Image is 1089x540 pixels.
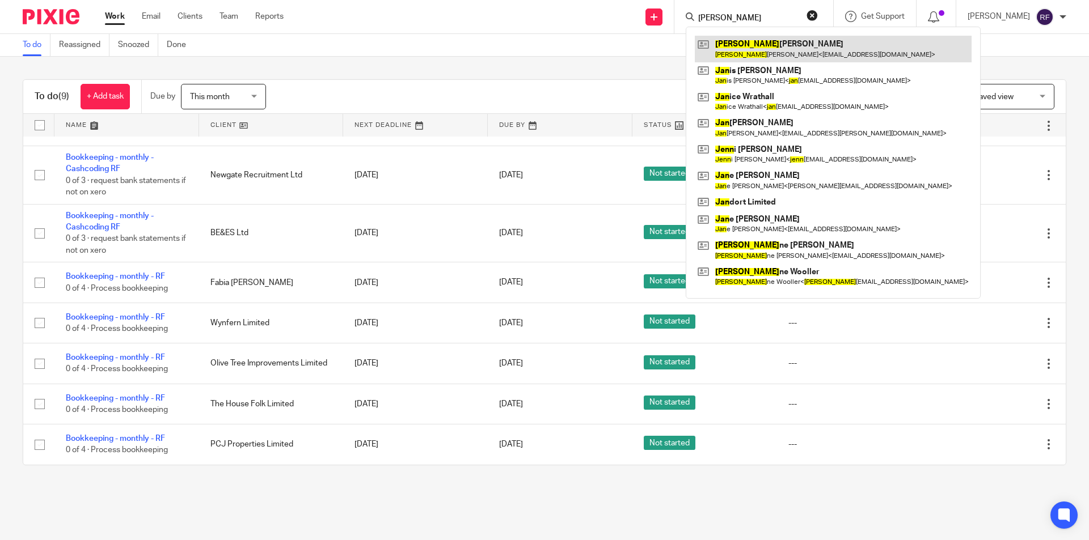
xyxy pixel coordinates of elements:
a: Bookkeeping - monthly - RF [66,313,165,321]
span: 0 of 4 · Process bookkeeping [66,365,168,373]
div: --- [788,439,910,450]
span: 0 of 4 · Process bookkeeping [66,325,168,333]
span: [DATE] [499,279,523,287]
div: --- [788,317,910,329]
span: 0 of 4 · Process bookkeeping [66,447,168,454]
td: Olive Tree Improvements Limited [199,343,344,384]
td: Wynfern Limited [199,303,344,343]
span: [DATE] [499,319,523,327]
span: Not started [644,225,695,239]
span: 0 of 3 · request bank statements if not on xero [66,177,186,197]
div: --- [788,398,910,410]
span: Not started [644,396,695,410]
a: Work [105,11,125,22]
span: Select saved view [950,93,1014,101]
td: BE&ES Ltd [199,204,344,262]
a: Reassigned [59,34,109,56]
span: [DATE] [499,400,523,408]
span: (9) [58,92,69,101]
h1: To do [35,91,69,103]
span: Not started [644,274,695,288]
span: Not started [644,314,695,329]
td: The House Folk Limited [199,384,344,424]
a: To do [23,34,50,56]
span: [DATE] [499,359,523,367]
a: Bookkeeping - monthly - Cashcoding RF [66,154,154,173]
span: This month [190,93,230,101]
a: + Add task [81,84,130,109]
td: Newgate Recruitment Ltd [199,146,344,204]
a: Bookkeeping - monthly - RF [66,273,165,280]
p: Due by [150,91,175,102]
a: Email [142,11,161,22]
a: Snoozed [118,34,158,56]
td: [DATE] [343,146,488,204]
input: Search [697,14,799,24]
span: [DATE] [499,229,523,237]
a: Team [220,11,238,22]
a: Bookkeeping - monthly - Cashcoding RF [66,212,154,231]
span: Not started [644,167,695,181]
a: Done [167,34,195,56]
img: Pixie [23,9,79,24]
span: [DATE] [499,440,523,448]
span: Not started [644,355,695,369]
td: [DATE] [343,424,488,465]
td: PCJ Properties Limited [199,424,344,465]
td: [DATE] [343,384,488,424]
p: [PERSON_NAME] [968,11,1030,22]
a: Bookkeeping - monthly - RF [66,435,165,443]
a: Bookkeeping - monthly - RF [66,394,165,402]
a: Reports [255,11,284,22]
div: --- [788,358,910,369]
span: 0 of 3 · request bank statements if not on xero [66,235,186,255]
span: [DATE] [499,171,523,179]
td: [DATE] [343,262,488,303]
span: Get Support [861,12,905,20]
a: Bookkeeping - monthly - RF [66,354,165,362]
td: [DATE] [343,343,488,384]
a: Clients [178,11,202,22]
td: Fabia [PERSON_NAME] [199,262,344,303]
span: 0 of 4 · Process bookkeeping [66,406,168,414]
td: [DATE] [343,303,488,343]
button: Clear [807,10,818,21]
span: 0 of 4 · Process bookkeeping [66,284,168,292]
span: Not started [644,436,695,450]
td: [DATE] [343,204,488,262]
img: svg%3E [1036,8,1054,26]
